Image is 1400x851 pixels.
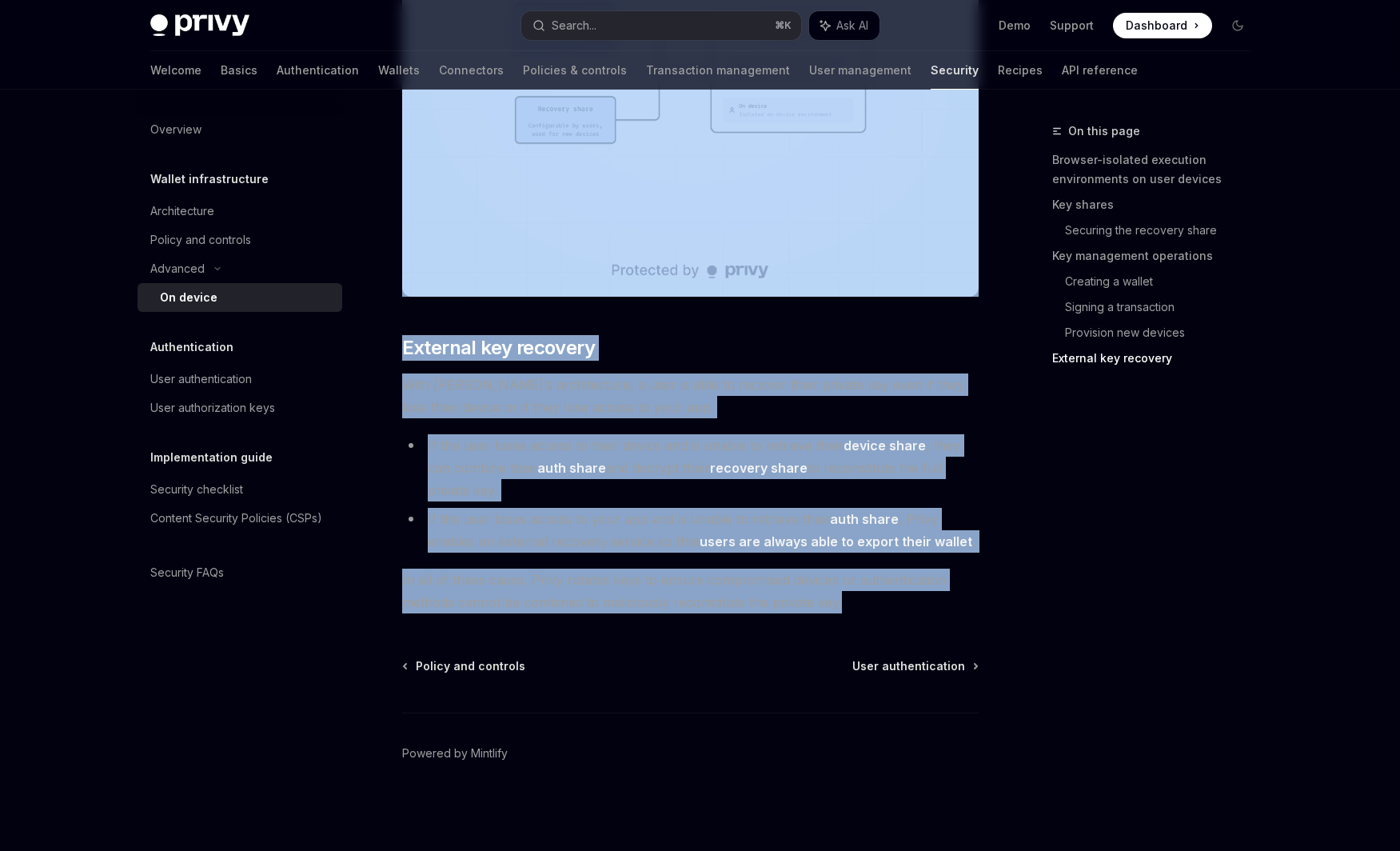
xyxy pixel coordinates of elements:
a: Welcome [150,51,201,90]
strong: users are always able to export their wallet [700,533,972,549]
a: Support [1050,18,1094,34]
li: If the user loses access to your app and is unable to retrieve their , Privy enables an external ... [402,508,979,553]
a: Policy and controls [404,658,525,674]
div: On device [160,288,217,307]
button: Toggle dark mode [1225,13,1250,38]
a: User management [809,51,911,90]
span: External key recovery [402,335,595,361]
a: Basics [221,51,257,90]
a: Key shares [1052,192,1263,218]
span: With [PERSON_NAME]’s architecture, a user is able to recover their private key even if they lose ... [402,374,979,418]
h5: Implementation guide [150,448,273,467]
a: Security checklist [138,475,342,504]
button: Search...⌘K [521,11,801,40]
strong: auth share [537,460,606,476]
div: Security FAQs [150,563,224,582]
span: Ask AI [836,18,868,34]
a: Connectors [439,51,504,90]
div: User authorization keys [150,398,275,418]
a: Content Security Policies (CSPs) [138,504,342,533]
span: Policy and controls [416,658,525,674]
a: Browser-isolated execution environments on user devices [1052,147,1263,192]
a: Creating a wallet [1065,269,1263,294]
a: Key management operations [1052,243,1263,269]
h5: Wallet infrastructure [150,170,269,189]
div: Advanced [150,259,205,278]
span: Dashboard [1126,18,1187,34]
strong: recovery share [710,460,808,476]
a: User authentication [138,365,342,394]
img: dark logo [150,14,249,37]
a: User authorization keys [138,394,342,422]
a: Wallets [378,51,420,90]
a: API reference [1062,51,1138,90]
a: Transaction management [646,51,790,90]
a: Architecture [138,197,342,226]
a: Authentication [277,51,359,90]
a: Policy and controls [138,226,342,254]
a: Security [931,51,979,90]
div: Overview [150,120,201,139]
div: Policy and controls [150,230,251,250]
a: Signing a transaction [1065,294,1263,320]
div: Content Security Policies (CSPs) [150,509,322,528]
a: Security FAQs [138,558,342,587]
span: In all of these cases, Privy rotates keys to ensure compromised devices or authentication methods... [402,569,979,613]
a: Policies & controls [523,51,627,90]
a: User authentication [852,658,977,674]
a: Provision new devices [1065,320,1263,346]
strong: auth share [830,511,899,527]
button: Ask AI [809,11,879,40]
span: User authentication [852,658,965,674]
strong: device share [844,437,926,453]
a: Securing the recovery share [1065,218,1263,243]
h5: Authentication [150,338,233,357]
div: Architecture [150,202,214,221]
a: Overview [138,115,342,144]
span: On this page [1068,122,1140,141]
a: External key recovery [1052,346,1263,371]
a: Powered by Mintlify [402,745,508,761]
a: On device [138,283,342,312]
div: Search... [552,16,596,35]
li: If the user loses access to their device and is unable to retrieve their , they can combine their... [402,434,979,501]
a: Dashboard [1113,13,1212,38]
div: Security checklist [150,480,243,499]
a: Recipes [998,51,1043,90]
div: User authentication [150,370,252,389]
span: ⌘ K [775,19,792,32]
a: Demo [999,18,1031,34]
